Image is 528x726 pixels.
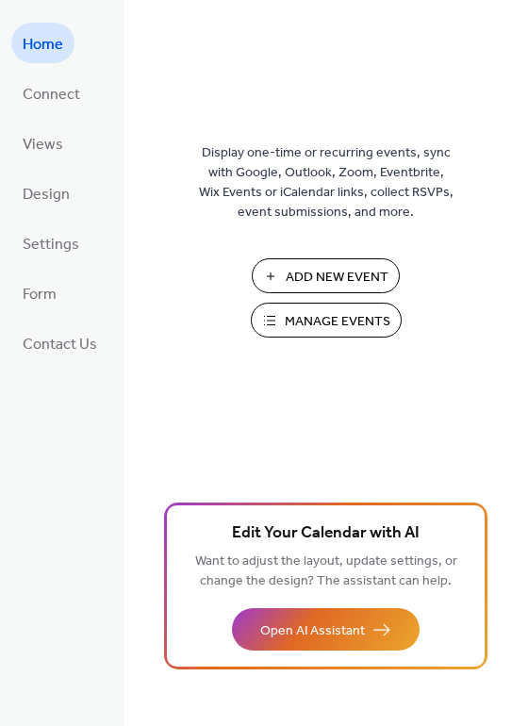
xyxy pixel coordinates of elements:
span: Connect [23,80,80,109]
span: Settings [23,230,79,259]
a: Views [11,123,74,163]
span: Display one-time or recurring events, sync with Google, Outlook, Zoom, Eventbrite, Wix Events or ... [199,143,454,223]
a: Contact Us [11,322,108,363]
span: Manage Events [285,312,390,332]
a: Home [11,23,74,63]
a: Settings [11,223,91,263]
span: Contact Us [23,330,97,359]
span: Design [23,180,70,209]
span: Views [23,130,63,159]
span: Form [23,280,57,309]
span: Want to adjust the layout, update settings, or change the design? The assistant can help. [195,549,457,594]
span: Home [23,30,63,59]
button: Add New Event [252,258,400,293]
a: Connect [11,73,91,113]
span: Add New Event [286,268,388,288]
button: Open AI Assistant [232,608,420,651]
a: Design [11,173,81,213]
a: Form [11,272,68,313]
span: Open AI Assistant [260,621,365,641]
span: Edit Your Calendar with AI [232,520,420,547]
button: Manage Events [251,303,402,338]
